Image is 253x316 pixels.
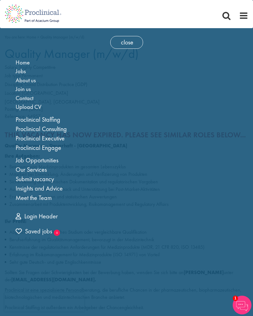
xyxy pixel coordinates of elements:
[16,184,63,192] a: Insights and Advice
[16,134,65,142] a: Proclinical Executive
[233,296,238,301] span: 1
[16,59,30,66] a: Home
[110,36,143,49] span: close
[16,76,36,84] a: About us
[16,212,58,220] a: Login Header
[16,166,47,174] a: Our Services
[16,115,60,124] a: Proclinical Staffing
[54,230,60,236] sub: 0
[233,296,251,314] img: Chatbot
[16,194,52,202] a: Meet the Team
[16,94,33,102] a: Contact
[16,227,52,236] a: 0 jobs in shortlist
[16,144,61,152] a: Proclinical Engage
[16,67,26,75] a: Jobs
[16,156,58,164] a: Job Opportunities
[16,125,67,133] a: Proclinical Consulting
[16,227,52,235] span: Saved jobs
[16,175,54,183] a: Submit vacancy
[16,103,42,111] a: Upload CV
[16,85,31,93] a: Join us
